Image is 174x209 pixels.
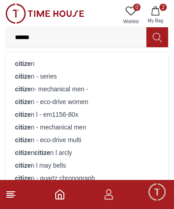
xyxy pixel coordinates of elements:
strong: citize [15,174,31,182]
strong: citize [15,136,31,144]
div: n - quartz chronograph [11,172,163,184]
div: n l - em1156-80x [11,108,163,121]
strong: citize [15,111,31,118]
div: n - mechanical men [11,121,163,134]
div: Chat Widget [147,182,167,202]
div: n l may bells [11,159,163,172]
strong: citize [15,124,31,131]
strong: citize [15,162,31,169]
div: n [11,57,163,70]
span: My Bag [144,17,167,24]
span: 2 [159,4,167,11]
a: 0Wishlist [120,4,142,27]
button: 2My Bag [142,4,169,27]
div: n - eco-drive women [11,95,163,108]
div: n - eco-drive multi [11,134,163,146]
strong: citize [15,98,31,105]
div: n n l arcly [11,146,163,159]
span: 0 [133,4,140,11]
span: Wishlist [120,18,142,25]
a: Home [54,189,65,200]
div: n - series [11,70,163,83]
strong: citize [15,149,31,156]
strong: citize [15,85,31,93]
strong: citize [34,149,50,156]
div: n- mechanical men - [11,83,163,95]
strong: citize [15,60,31,67]
strong: citize [15,73,31,80]
img: ... [5,4,84,24]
